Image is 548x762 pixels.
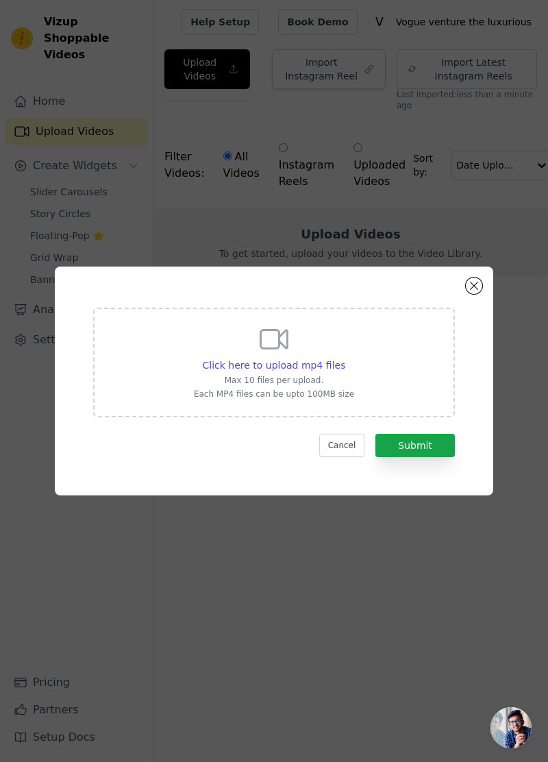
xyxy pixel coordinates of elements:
p: Max 10 files per upload. [194,375,354,386]
button: Close modal [466,278,482,294]
button: Submit [375,434,455,457]
button: Cancel [319,434,365,457]
a: Open chat [490,707,532,748]
span: Click here to upload mp4 files [203,360,346,371]
p: Each MP4 files can be upto 100MB size [194,389,354,400]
